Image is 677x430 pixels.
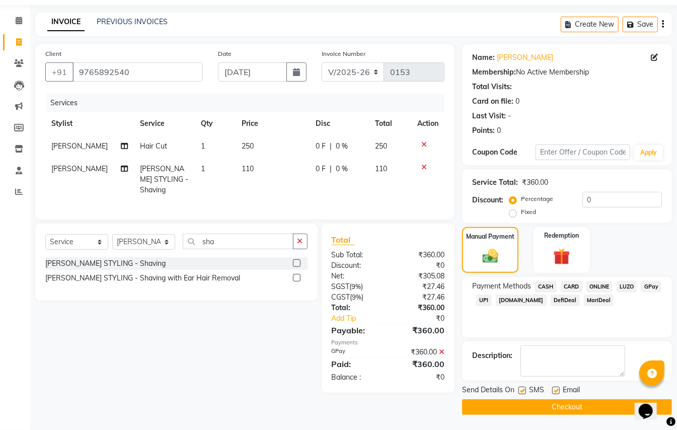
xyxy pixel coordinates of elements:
[544,231,579,240] label: Redemption
[201,164,205,173] span: 1
[375,141,387,151] span: 250
[472,96,513,107] div: Card on file:
[388,250,452,260] div: ₹360.00
[472,67,662,78] div: No Active Membership
[332,338,445,347] div: Payments
[236,112,310,135] th: Price
[472,125,495,136] div: Points:
[97,17,168,26] a: PREVIOUS INVOICES
[352,282,361,291] span: 9%
[472,350,512,361] div: Description:
[617,281,637,293] span: LUZO
[140,164,188,194] span: [PERSON_NAME] STYLING - Shaving
[324,250,388,260] div: Sub Total:
[375,164,387,173] span: 110
[472,195,503,205] div: Discount:
[316,164,326,174] span: 0 F
[242,164,254,173] span: 110
[330,141,332,152] span: |
[195,112,236,135] th: Qty
[584,295,614,306] span: MariDeal
[324,324,388,336] div: Payable:
[529,385,544,397] span: SMS
[388,324,452,336] div: ₹360.00
[462,399,672,415] button: Checkout
[388,281,452,292] div: ₹27.46
[324,281,388,292] div: ( )
[330,164,332,174] span: |
[324,372,388,383] div: Balance :
[388,372,452,383] div: ₹0
[352,293,362,301] span: 9%
[496,295,547,306] span: [DOMAIN_NAME]
[332,235,355,245] span: Total
[369,112,411,135] th: Total
[586,281,613,293] span: ONLINE
[140,141,167,151] span: Hair Cut
[497,125,501,136] div: 0
[45,62,73,82] button: +91
[332,282,350,291] span: SGST
[201,141,205,151] span: 1
[324,292,388,303] div: ( )
[242,141,254,151] span: 250
[45,273,240,283] div: [PERSON_NAME] STYLING - Shaving with Ear Hair Removal
[466,232,514,241] label: Manual Payment
[45,112,134,135] th: Stylist
[218,49,232,58] label: Date
[462,385,514,397] span: Send Details On
[332,293,350,302] span: CGST
[521,207,536,217] label: Fixed
[310,112,369,135] th: Disc
[324,271,388,281] div: Net:
[324,347,388,357] div: GPay
[563,385,580,397] span: Email
[515,96,519,107] div: 0
[388,292,452,303] div: ₹27.46
[51,141,108,151] span: [PERSON_NAME]
[316,141,326,152] span: 0 F
[472,52,495,63] div: Name:
[508,111,511,121] div: -
[388,347,452,357] div: ₹360.00
[72,62,203,82] input: Search by Name/Mobile/Email/Code
[497,52,553,63] a: [PERSON_NAME]
[472,82,512,92] div: Total Visits:
[45,258,166,269] div: [PERSON_NAME] STYLING - Shaving
[561,17,619,32] button: Create New
[472,67,516,78] div: Membership:
[548,246,575,267] img: _gift.svg
[641,281,661,293] span: GPay
[521,194,553,203] label: Percentage
[561,281,582,293] span: CARD
[336,141,348,152] span: 0 %
[478,247,503,265] img: _cash.svg
[324,303,388,313] div: Total:
[536,145,630,160] input: Enter Offer / Coupon Code
[46,94,452,112] div: Services
[324,260,388,271] div: Discount:
[472,177,518,188] div: Service Total:
[134,112,195,135] th: Service
[324,313,399,324] a: Add Tip
[522,177,548,188] div: ₹360.00
[399,313,452,324] div: ₹0
[45,49,61,58] label: Client
[388,271,452,281] div: ₹305.08
[388,358,452,370] div: ₹360.00
[635,390,667,420] iframe: chat widget
[472,147,536,158] div: Coupon Code
[476,295,492,306] span: UPI
[411,112,444,135] th: Action
[472,281,531,292] span: Payment Methods
[623,17,658,32] button: Save
[472,111,506,121] div: Last Visit:
[324,358,388,370] div: Paid:
[336,164,348,174] span: 0 %
[388,303,452,313] div: ₹360.00
[388,260,452,271] div: ₹0
[551,295,580,306] span: DefiDeal
[183,234,293,249] input: Search or Scan
[535,281,557,293] span: CASH
[51,164,108,173] span: [PERSON_NAME]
